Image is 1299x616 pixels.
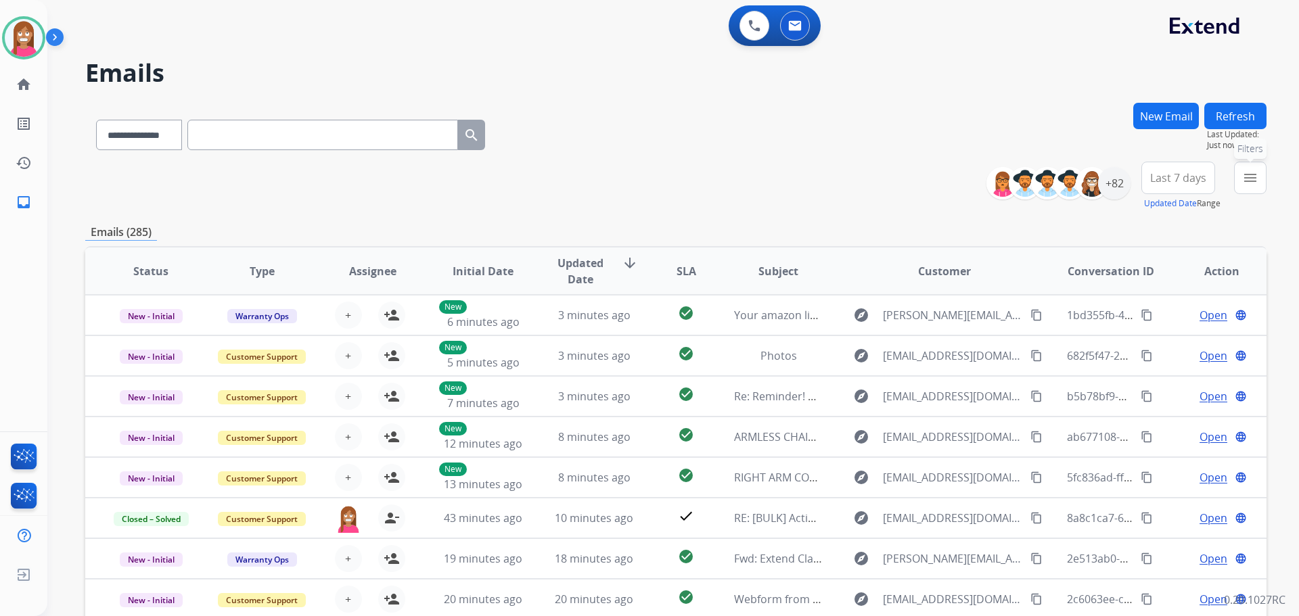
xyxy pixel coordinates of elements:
mat-icon: content_copy [1030,552,1043,565]
span: Customer Support [218,350,306,364]
span: New - Initial [120,471,183,485]
span: 8a8c1ca7-69c2-416a-b724-2f05c89fcdeb [1067,511,1269,525]
span: Re: Reminder! Send in your product to proceed with your claim [734,389,1055,404]
span: 3 minutes ago [558,348,631,363]
button: Filters [1234,162,1267,194]
mat-icon: person_remove [384,510,400,526]
mat-icon: person_add [384,469,400,485]
button: + [335,423,362,450]
span: Closed – Solved [114,512,189,526]
span: 18 minutes ago [555,551,633,566]
span: Assignee [349,263,396,279]
p: New [439,463,467,476]
mat-icon: home [16,76,32,93]
mat-icon: content_copy [1141,471,1153,483]
span: Subject [758,263,798,279]
span: Customer Support [218,431,306,445]
span: Customer Support [218,390,306,404]
span: 2e513ab0-b661-4540-89fd-e16af69aa68b [1067,551,1273,566]
mat-icon: content_copy [1141,512,1153,524]
mat-icon: explore [853,348,869,364]
span: ARMLESS CHAIR 1 [734,429,823,444]
button: + [335,545,362,572]
span: + [345,348,351,364]
span: 8 minutes ago [558,470,631,485]
span: Updated Date [550,255,612,287]
span: 19 minutes ago [444,551,522,566]
mat-icon: check_circle [678,305,694,321]
mat-icon: explore [853,469,869,485]
span: 10 minutes ago [555,511,633,525]
mat-icon: content_copy [1030,431,1043,443]
img: agent-avatar [335,504,362,533]
mat-icon: content_copy [1141,390,1153,402]
button: Last 7 days [1141,162,1215,194]
h2: Emails [85,60,1267,87]
span: [EMAIL_ADDRESS][DOMAIN_NAME] [883,510,1022,526]
img: avatar [5,19,43,57]
span: Initial Date [453,263,514,279]
mat-icon: language [1235,512,1247,524]
mat-icon: content_copy [1030,593,1043,605]
span: 2c6063ee-c2b8-4890-9e76-4cb20e5149aa [1067,592,1275,607]
span: 1bd355fb-4e5c-48cd-bf44-86b6664739c8 [1067,308,1272,323]
span: 20 minutes ago [444,592,522,607]
span: Customer Support [218,512,306,526]
mat-icon: content_copy [1030,309,1043,321]
span: + [345,469,351,485]
span: Conversation ID [1068,263,1154,279]
mat-icon: language [1235,309,1247,321]
span: Last Updated: [1207,129,1267,140]
mat-icon: explore [853,307,869,323]
span: 5fc836ad-ff62-4492-9fc5-ab2eaaea27e4 [1067,470,1265,485]
span: Webform from [EMAIL_ADDRESS][DOMAIN_NAME] on [DATE] [734,592,1041,607]
mat-icon: person_add [384,550,400,567]
span: RIGHT ARM CORNER CHAISE [734,470,876,485]
mat-icon: content_copy [1141,431,1153,443]
p: New [439,341,467,354]
span: Warranty Ops [227,309,297,323]
span: Fwd: Extend Claim ID# 149F3AC6-18B1-4F6F-9FEE-0886D4F18FFA [734,551,1057,566]
span: Open [1200,388,1227,404]
span: 3 minutes ago [558,308,631,323]
span: 12 minutes ago [444,436,522,451]
mat-icon: explore [853,388,869,404]
mat-icon: check [678,508,694,524]
mat-icon: content_copy [1141,593,1153,605]
span: 682f5f47-243b-4106-af55-404a7428bf3f [1067,348,1263,363]
span: ab677108-cac6-4fba-91d5-f9060d5b3f05 [1067,429,1269,444]
span: SLA [677,263,696,279]
span: Open [1200,591,1227,607]
mat-icon: content_copy [1030,471,1043,483]
mat-icon: person_add [384,591,400,607]
mat-icon: search [463,127,480,143]
span: New - Initial [120,552,183,567]
span: New - Initial [120,390,183,404]
p: 0.20.1027RC [1224,592,1285,608]
button: Refresh [1204,103,1267,129]
span: Type [250,263,275,279]
span: [EMAIL_ADDRESS][DOMAIN_NAME] [883,469,1022,485]
span: Filters [1237,142,1263,156]
span: + [345,591,351,607]
span: 5 minutes ago [447,355,520,370]
button: Updated Date [1144,198,1197,209]
mat-icon: language [1235,390,1247,402]
mat-icon: inbox [16,194,32,210]
mat-icon: person_add [384,388,400,404]
mat-icon: menu [1242,170,1258,186]
p: New [439,422,467,435]
span: [PERSON_NAME][EMAIL_ADDRESS][PERSON_NAME][DOMAIN_NAME] [883,550,1022,567]
span: Just now [1207,140,1267,151]
mat-icon: explore [853,550,869,567]
mat-icon: person_add [384,429,400,445]
mat-icon: explore [853,429,869,445]
span: + [345,429,351,445]
span: [EMAIL_ADDRESS][DOMAIN_NAME] [883,591,1022,607]
span: New - Initial [120,309,183,323]
span: [EMAIL_ADDRESS][DOMAIN_NAME] [883,429,1022,445]
span: [PERSON_NAME][EMAIL_ADDRESS][PERSON_NAME][DOMAIN_NAME] [883,307,1022,323]
span: 7 minutes ago [447,396,520,410]
mat-icon: person_add [384,348,400,364]
mat-icon: content_copy [1141,552,1153,565]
